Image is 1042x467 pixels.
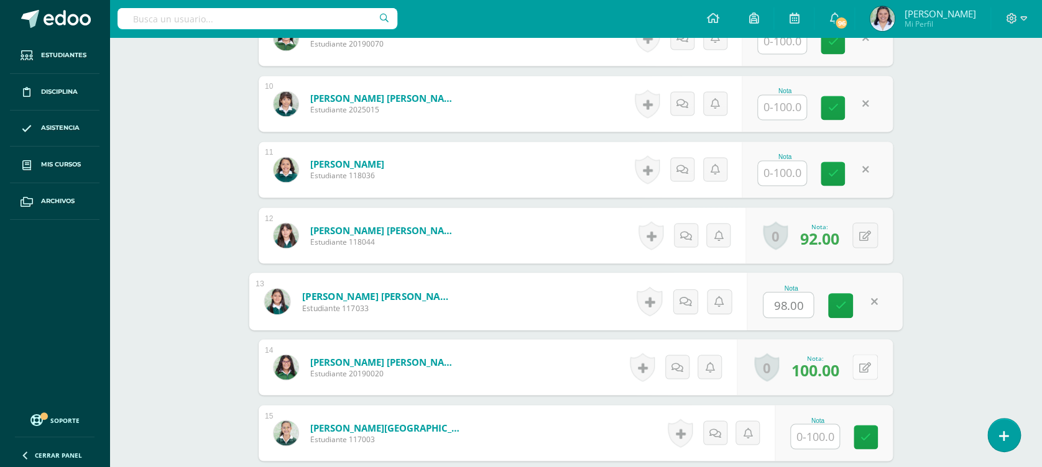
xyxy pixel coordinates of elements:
span: Mi Perfil [904,19,975,29]
a: 0 [754,353,779,381]
a: [PERSON_NAME] [PERSON_NAME] [310,92,459,104]
img: f8d5d5270eed4d5dd6c3ba13a9c586b0.png [274,157,298,182]
span: Estudiante 118044 [310,236,459,247]
a: [PERSON_NAME] [310,158,384,170]
span: Cerrar panel [35,451,82,460]
div: Nota [790,417,845,424]
span: 92.00 [800,227,839,248]
div: Nota: [791,353,839,362]
a: Mis cursos [10,147,99,183]
a: Archivos [10,183,99,220]
span: Disciplina [41,87,78,97]
a: Soporte [15,411,95,428]
div: Nota [763,284,819,291]
a: [PERSON_NAME] [PERSON_NAME] [302,289,456,302]
input: 0-100.0 [758,161,806,185]
span: Soporte [50,416,80,425]
input: 0-100.0 [791,424,839,448]
input: 0-100.0 [758,95,806,119]
div: Nota [757,88,812,94]
a: 0 [763,221,788,250]
img: 904a019e186b9957623e68291c126797.png [274,420,298,445]
img: 2e6c258da9ccee66aa00087072d4f1d6.png [870,6,895,31]
input: 0-100.0 [763,292,813,317]
input: 0-100.0 [758,29,806,53]
span: 100.00 [791,359,839,380]
a: [PERSON_NAME] [PERSON_NAME] [310,224,459,236]
span: Estudiante 20190070 [310,39,459,49]
img: 6a8c22ce3a44bc2261505ea47e20ce41.png [274,223,298,248]
a: Asistencia [10,111,99,147]
img: 94206187b631736ddc89ac5ca431512a.png [264,288,290,314]
a: [PERSON_NAME][GEOGRAPHIC_DATA] [310,421,459,433]
span: Estudiante 2025015 [310,104,459,115]
img: b65d71fd2f4170b481731855fb5d1105.png [274,91,298,116]
a: Disciplina [10,74,99,111]
img: 52f5f1c35b4b20994beb09176870459c.png [274,355,298,379]
img: 6bd3d01497dd275eefee0d9a10a6ea28.png [274,25,298,50]
span: Estudiantes [41,50,86,60]
span: Mis cursos [41,160,81,170]
span: Asistencia [41,123,80,133]
span: Estudiante 117003 [310,433,459,444]
span: Estudiante 118036 [310,170,384,181]
a: [PERSON_NAME] [PERSON_NAME] [310,355,459,368]
input: Busca un usuario... [118,8,397,29]
a: Estudiantes [10,37,99,74]
div: Nota: [800,222,839,230]
span: Estudiante 117033 [302,302,456,314]
span: Estudiante 20190020 [310,368,459,378]
span: [PERSON_NAME] [904,7,975,20]
div: Nota [757,153,812,160]
span: Archivos [41,196,75,206]
span: 96 [834,16,848,30]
